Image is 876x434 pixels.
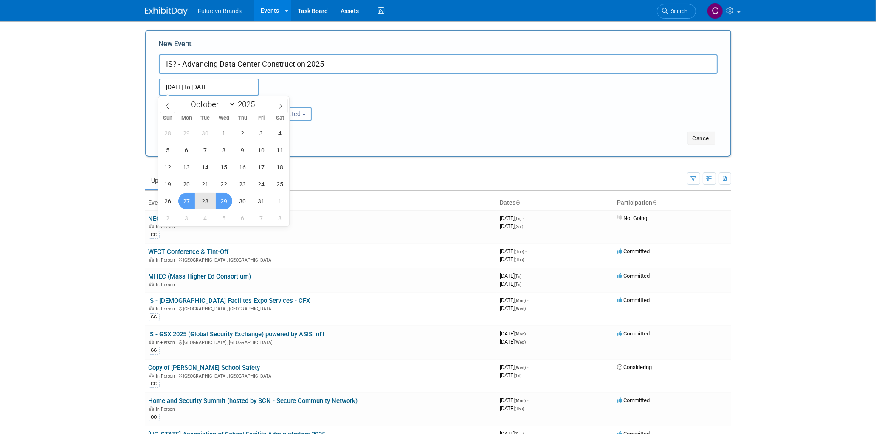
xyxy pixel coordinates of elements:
[271,125,288,141] span: October 4, 2025
[707,3,723,19] img: CHERYL CLOWES
[253,176,270,192] span: October 24, 2025
[617,248,650,254] span: Committed
[149,313,160,321] div: CC
[160,176,176,192] span: October 19, 2025
[178,159,195,175] span: October 13, 2025
[177,116,196,121] span: Mon
[149,397,358,405] a: Homeland Security Summit (hosted by SCN - Secure Community Network)
[149,338,493,345] div: [GEOGRAPHIC_DATA], [GEOGRAPHIC_DATA]
[515,373,522,378] span: (Fri)
[149,257,154,262] img: In-Person Event
[270,116,289,121] span: Sat
[515,398,526,403] span: (Mon)
[500,397,529,403] span: [DATE]
[253,210,270,226] span: November 7, 2025
[178,193,195,209] span: October 27, 2025
[178,142,195,158] span: October 6, 2025
[657,4,696,19] a: Search
[160,159,176,175] span: October 12, 2025
[271,193,288,209] span: November 1, 2025
[527,297,529,303] span: -
[500,338,526,345] span: [DATE]
[216,142,232,158] span: October 8, 2025
[149,231,160,239] div: CC
[500,405,524,411] span: [DATE]
[149,340,154,344] img: In-Person Event
[668,8,688,14] span: Search
[149,373,154,378] img: In-Person Event
[178,125,195,141] span: September 29, 2025
[159,96,241,107] div: Attendance / Format:
[527,330,529,337] span: -
[145,7,188,16] img: ExhibitDay
[515,282,522,287] span: (Fri)
[214,116,233,121] span: Wed
[145,196,497,210] th: Event
[197,193,214,209] span: October 28, 2025
[160,142,176,158] span: October 5, 2025
[160,210,176,226] span: November 2, 2025
[187,99,236,110] select: Month
[216,159,232,175] span: October 15, 2025
[527,364,529,370] span: -
[234,193,251,209] span: October 30, 2025
[233,116,252,121] span: Thu
[197,125,214,141] span: September 30, 2025
[198,8,242,14] span: Futurevu Brands
[515,340,526,344] span: (Wed)
[156,340,178,345] span: In-Person
[271,159,288,175] span: October 18, 2025
[271,142,288,158] span: October 11, 2025
[158,116,177,121] span: Sun
[500,223,524,229] span: [DATE]
[497,196,614,210] th: Dates
[515,257,524,262] span: (Thu)
[500,273,524,279] span: [DATE]
[178,210,195,226] span: November 3, 2025
[253,193,270,209] span: October 31, 2025
[234,176,251,192] span: October 23, 2025
[500,305,526,311] span: [DATE]
[617,330,650,337] span: Committed
[149,305,493,312] div: [GEOGRAPHIC_DATA], [GEOGRAPHIC_DATA]
[156,306,178,312] span: In-Person
[515,249,524,254] span: (Tue)
[149,297,310,304] a: IS - [DEMOGRAPHIC_DATA] Facilites Expo Services - CFX
[523,215,524,221] span: -
[149,330,325,338] a: IS - GSX 2025 (Global Security Exchange) powered by ASIS Int'l
[500,364,529,370] span: [DATE]
[149,282,154,286] img: In-Person Event
[515,332,526,336] span: (Mon)
[617,364,652,370] span: Considering
[159,54,718,74] input: Name of Trade Show / Conference
[523,273,524,279] span: -
[500,330,529,337] span: [DATE]
[149,364,260,372] a: Copy of [PERSON_NAME] School Safety
[500,372,522,378] span: [DATE]
[688,132,715,145] button: Cancel
[216,210,232,226] span: November 5, 2025
[271,176,288,192] span: October 25, 2025
[617,397,650,403] span: Committed
[234,159,251,175] span: October 16, 2025
[500,297,529,303] span: [DATE]
[617,215,648,221] span: Not Going
[515,406,524,411] span: (Thu)
[159,79,259,96] input: Start Date - End Date
[197,159,214,175] span: October 14, 2025
[156,406,178,412] span: In-Person
[160,193,176,209] span: October 26, 2025
[252,116,270,121] span: Fri
[500,215,524,221] span: [DATE]
[516,199,520,206] a: Sort by Start Date
[197,142,214,158] span: October 7, 2025
[271,210,288,226] span: November 8, 2025
[149,273,251,280] a: MHEC (Mass Higher Ed Consortium)
[526,248,527,254] span: -
[527,397,529,403] span: -
[159,39,192,52] label: New Event
[156,257,178,263] span: In-Person
[515,298,526,303] span: (Mon)
[617,273,650,279] span: Committed
[149,248,229,256] a: WFCT Conference & Tint-Off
